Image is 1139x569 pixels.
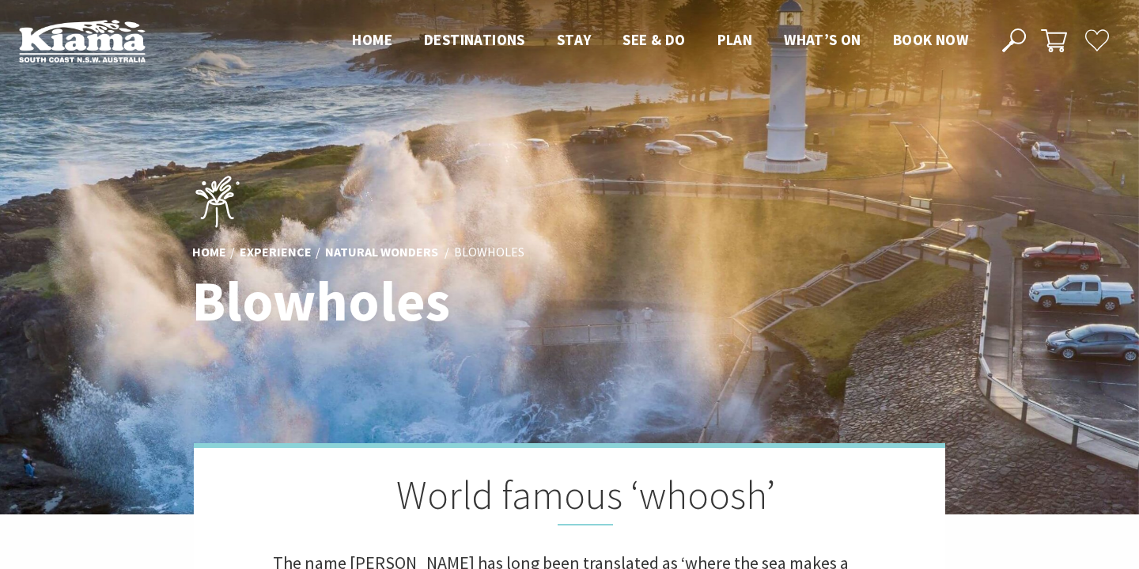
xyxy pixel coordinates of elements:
[622,30,685,49] span: See & Do
[273,472,866,525] h2: World famous ‘whoosh’
[336,28,984,54] nav: Main Menu
[192,271,639,332] h1: Blowholes
[784,30,861,49] span: What’s On
[352,30,392,49] span: Home
[893,30,968,49] span: Book now
[717,30,753,49] span: Plan
[19,19,146,63] img: Kiama Logo
[240,244,312,261] a: Experience
[454,242,524,263] li: Blowholes
[192,244,226,261] a: Home
[557,30,592,49] span: Stay
[325,244,438,261] a: Natural Wonders
[424,30,525,49] span: Destinations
